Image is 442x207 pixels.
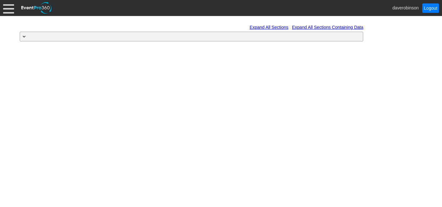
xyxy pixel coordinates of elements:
div: Menu: Click or 'Crtl+M' to toggle menu open/close [3,3,14,13]
a: Logout [422,3,439,13]
span: daverobinson [392,5,419,10]
a: Expand All Sections [250,25,288,30]
img: EventPro360 [20,1,53,15]
a: Expand All Sections Containing Data [292,25,363,30]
